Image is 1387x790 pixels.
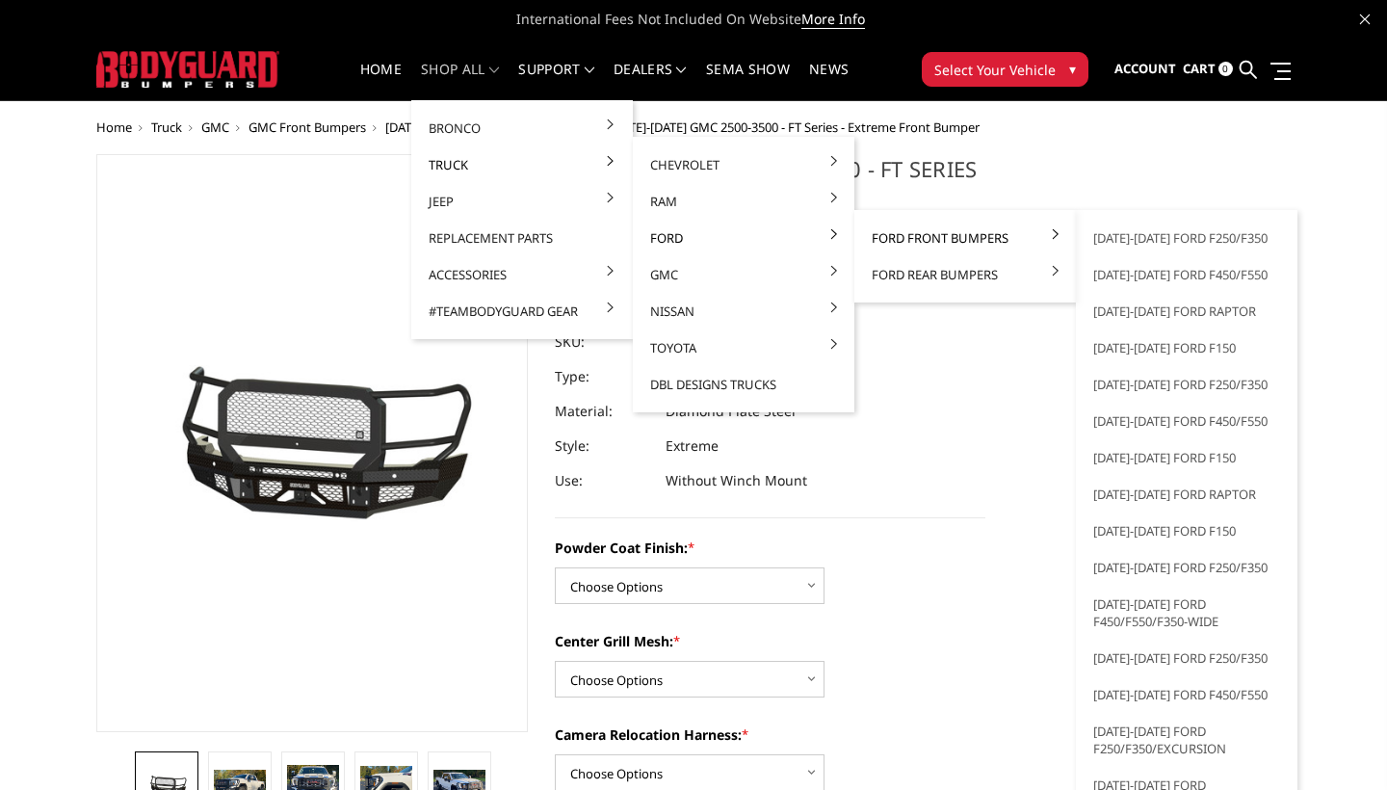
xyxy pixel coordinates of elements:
[862,256,1068,293] a: Ford Rear Bumpers
[641,256,847,293] a: GMC
[151,118,182,136] a: Truck
[1183,43,1233,95] a: Cart 0
[610,118,980,136] span: [DATE]-[DATE] GMC 2500-3500 - FT Series - Extreme Front Bumper
[1114,60,1176,77] span: Account
[1084,549,1290,586] a: [DATE]-[DATE] Ford F250/F350
[1084,513,1290,549] a: [DATE]-[DATE] Ford F150
[1084,676,1290,713] a: [DATE]-[DATE] Ford F450/F550
[1218,62,1233,76] span: 0
[1183,60,1216,77] span: Cart
[1084,366,1290,403] a: [DATE]-[DATE] Ford F250/F350
[419,256,625,293] a: Accessories
[1084,640,1290,676] a: [DATE]-[DATE] Ford F250/F350
[1084,439,1290,476] a: [DATE]-[DATE] Ford F150
[201,118,229,136] a: GMC
[1084,293,1290,329] a: [DATE]-[DATE] Ford Raptor
[96,154,528,732] a: 2024-2025 GMC 2500-3500 - FT Series - Extreme Front Bumper
[1084,403,1290,439] a: [DATE]-[DATE] Ford F450/F550
[1084,220,1290,256] a: [DATE]-[DATE] Ford F250/F350
[801,10,865,29] a: More Info
[641,329,847,366] a: Toyota
[96,118,132,136] a: Home
[1084,476,1290,513] a: [DATE]-[DATE] Ford Raptor
[555,325,651,359] dt: SKU:
[809,63,849,100] a: News
[934,60,1056,80] span: Select Your Vehicle
[641,366,847,403] a: DBL Designs Trucks
[641,293,847,329] a: Nissan
[518,63,594,100] a: Support
[555,429,651,463] dt: Style:
[641,146,847,183] a: Chevrolet
[1114,43,1176,95] a: Account
[706,63,790,100] a: SEMA Show
[419,146,625,183] a: Truck
[666,463,807,498] dd: Without Winch Mount
[419,220,625,256] a: Replacement Parts
[419,110,625,146] a: Bronco
[249,118,366,136] a: GMC Front Bumpers
[555,631,986,651] label: Center Grill Mesh:
[555,359,651,394] dt: Type:
[555,538,986,558] label: Powder Coat Finish:
[555,724,986,745] label: Camera Relocation Harness:
[421,63,499,100] a: shop all
[862,220,1068,256] a: Ford Front Bumpers
[666,429,719,463] dd: Extreme
[419,183,625,220] a: Jeep
[419,293,625,329] a: #TeamBodyguard Gear
[1069,59,1076,79] span: ▾
[555,463,651,498] dt: Use:
[385,118,590,136] a: [DATE]-[DATE] GMC Sierra 2500/3500
[641,183,847,220] a: Ram
[1084,256,1290,293] a: [DATE]-[DATE] Ford F450/F550
[96,51,279,87] img: BODYGUARD BUMPERS
[360,63,402,100] a: Home
[1084,329,1290,366] a: [DATE]-[DATE] Ford F150
[614,63,687,100] a: Dealers
[1084,713,1290,767] a: [DATE]-[DATE] Ford F250/F350/Excursion
[1084,586,1290,640] a: [DATE]-[DATE] Ford F450/F550/F350-wide
[555,394,651,429] dt: Material:
[641,220,847,256] a: Ford
[922,52,1088,87] button: Select Your Vehicle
